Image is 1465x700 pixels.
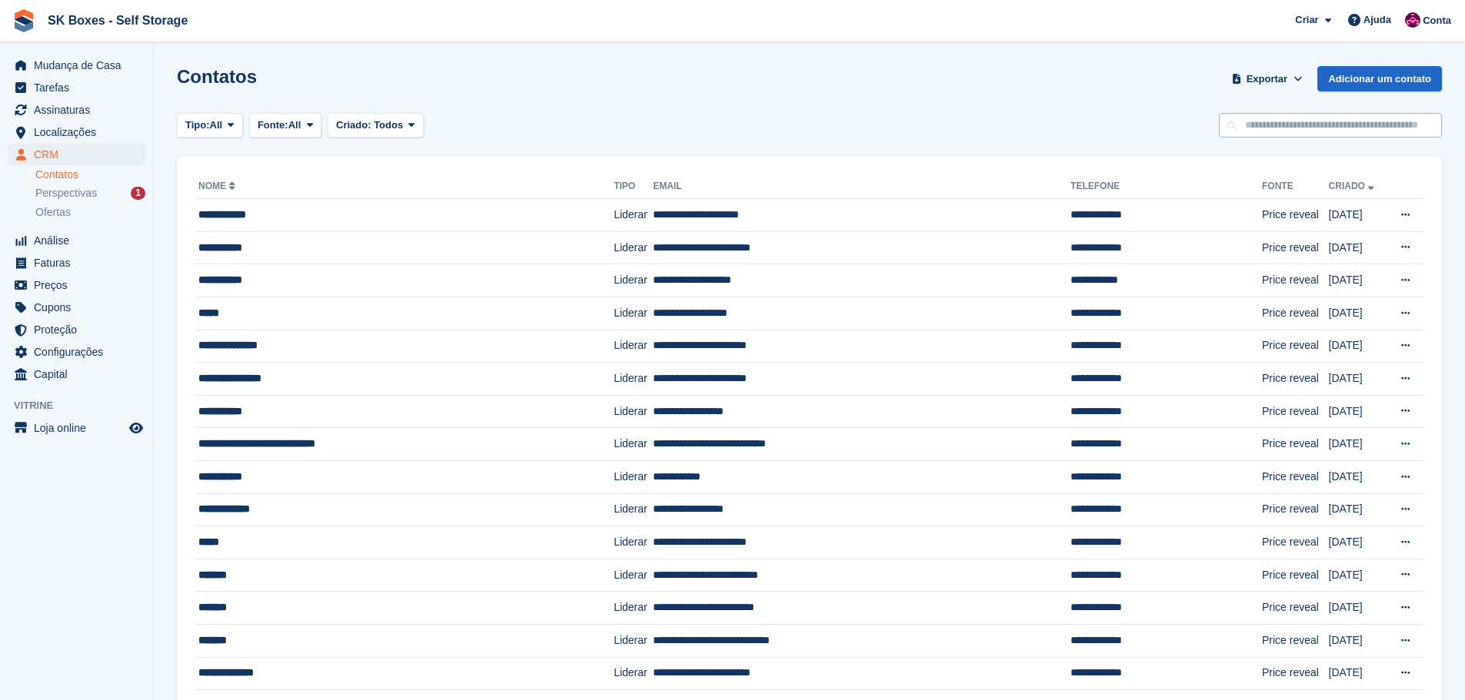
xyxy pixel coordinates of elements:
td: [DATE] [1329,297,1386,330]
span: CRM [34,144,126,165]
span: Análise [34,230,126,251]
span: All [210,118,223,133]
td: Price reveal [1262,559,1329,592]
td: Price reveal [1262,363,1329,396]
td: Price reveal [1262,264,1329,297]
button: Fonte: All [249,113,321,138]
td: [DATE] [1329,231,1386,264]
a: menu [8,77,145,98]
a: menu [8,319,145,340]
span: Assinaturas [34,99,126,121]
span: Tarefas [34,77,126,98]
span: Ajuda [1363,12,1391,28]
a: menu [8,341,145,363]
td: Liderar [614,592,653,625]
a: SK Boxes - Self Storage [42,8,194,33]
span: Cupons [34,297,126,318]
td: Liderar [614,199,653,232]
td: [DATE] [1329,395,1386,428]
td: Liderar [614,526,653,559]
a: Nome [198,181,238,191]
td: [DATE] [1329,592,1386,625]
td: Price reveal [1262,624,1329,657]
td: [DATE] [1329,428,1386,461]
span: Perspectivas [35,186,97,201]
a: Ofertas [35,204,145,221]
th: Fonte [1262,174,1329,199]
img: Joana Alegria [1405,12,1420,28]
a: menu [8,55,145,76]
td: Liderar [614,657,653,690]
a: menu [8,252,145,274]
button: Exportar [1228,66,1305,91]
span: Criar [1295,12,1318,28]
td: Price reveal [1262,428,1329,461]
span: All [288,118,301,133]
a: Adicionar um contato [1317,66,1442,91]
td: Liderar [614,363,653,396]
button: Criado: Todos [328,113,424,138]
td: Price reveal [1262,231,1329,264]
span: Capital [34,363,126,385]
span: Mudança de Casa [34,55,126,76]
td: [DATE] [1329,624,1386,657]
a: Perspectivas 1 [35,185,145,201]
a: menu [8,121,145,143]
img: stora-icon-8386f47178a22dfd0bd8f6a31ec36ba5ce8667c1dd55bd0f319d3a0aa187defe.svg [12,9,35,32]
a: Contatos [35,168,145,182]
td: Price reveal [1262,330,1329,363]
td: Price reveal [1262,526,1329,559]
span: Proteção [34,319,126,340]
span: Todos [374,119,403,131]
td: Price reveal [1262,493,1329,526]
span: Faturas [34,252,126,274]
td: [DATE] [1329,460,1386,493]
td: [DATE] [1329,493,1386,526]
a: menu [8,417,145,439]
span: Tipo: [185,118,210,133]
td: Price reveal [1262,657,1329,690]
td: Price reveal [1262,460,1329,493]
td: Liderar [614,624,653,657]
th: Telefone [1070,174,1262,199]
a: menu [8,297,145,318]
td: Liderar [614,428,653,461]
a: Criado [1329,181,1377,191]
td: Price reveal [1262,592,1329,625]
span: Localizações [34,121,126,143]
td: Liderar [614,231,653,264]
td: Liderar [614,264,653,297]
td: Liderar [614,559,653,592]
span: Criado: [336,119,371,131]
td: Liderar [614,330,653,363]
span: Ofertas [35,205,71,220]
h1: Contatos [177,66,257,87]
td: Liderar [614,460,653,493]
span: Fonte: [258,118,288,133]
td: Liderar [614,297,653,330]
a: menu [8,274,145,296]
td: Price reveal [1262,297,1329,330]
span: Conta [1423,13,1451,28]
span: Vitrine [14,398,153,413]
span: Exportar [1247,71,1287,87]
a: menu [8,144,145,165]
th: Tipo [614,174,653,199]
td: [DATE] [1329,264,1386,297]
td: [DATE] [1329,526,1386,559]
a: menu [8,230,145,251]
span: Preços [34,274,126,296]
a: menu [8,99,145,121]
td: Price reveal [1262,199,1329,232]
a: menu [8,363,145,385]
a: Loja de pré-visualização [127,419,145,437]
td: [DATE] [1329,363,1386,396]
td: [DATE] [1329,657,1386,690]
td: Liderar [614,395,653,428]
td: [DATE] [1329,199,1386,232]
td: Liderar [614,493,653,526]
td: Price reveal [1262,395,1329,428]
span: Loja online [34,417,126,439]
span: Configurações [34,341,126,363]
td: [DATE] [1329,330,1386,363]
